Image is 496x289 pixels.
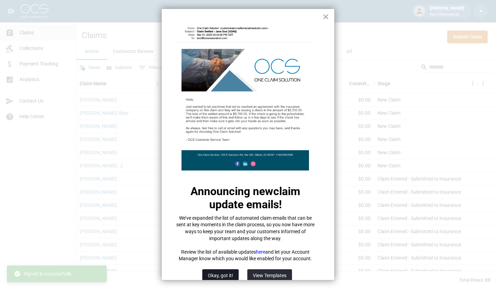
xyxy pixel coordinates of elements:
span: ! [279,198,282,211]
span: Review the list of available updates [181,249,256,255]
span: Announcing new [191,185,273,198]
p: We’ve expanded the list of automated claim emails that can be sent at key moments in the claim pr... [176,215,315,242]
a: here [256,249,265,255]
button: Okay, got it! [202,269,239,282]
button: Close [322,11,329,22]
button: View Templates [247,269,292,282]
strong: claim update emails [209,185,303,211]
